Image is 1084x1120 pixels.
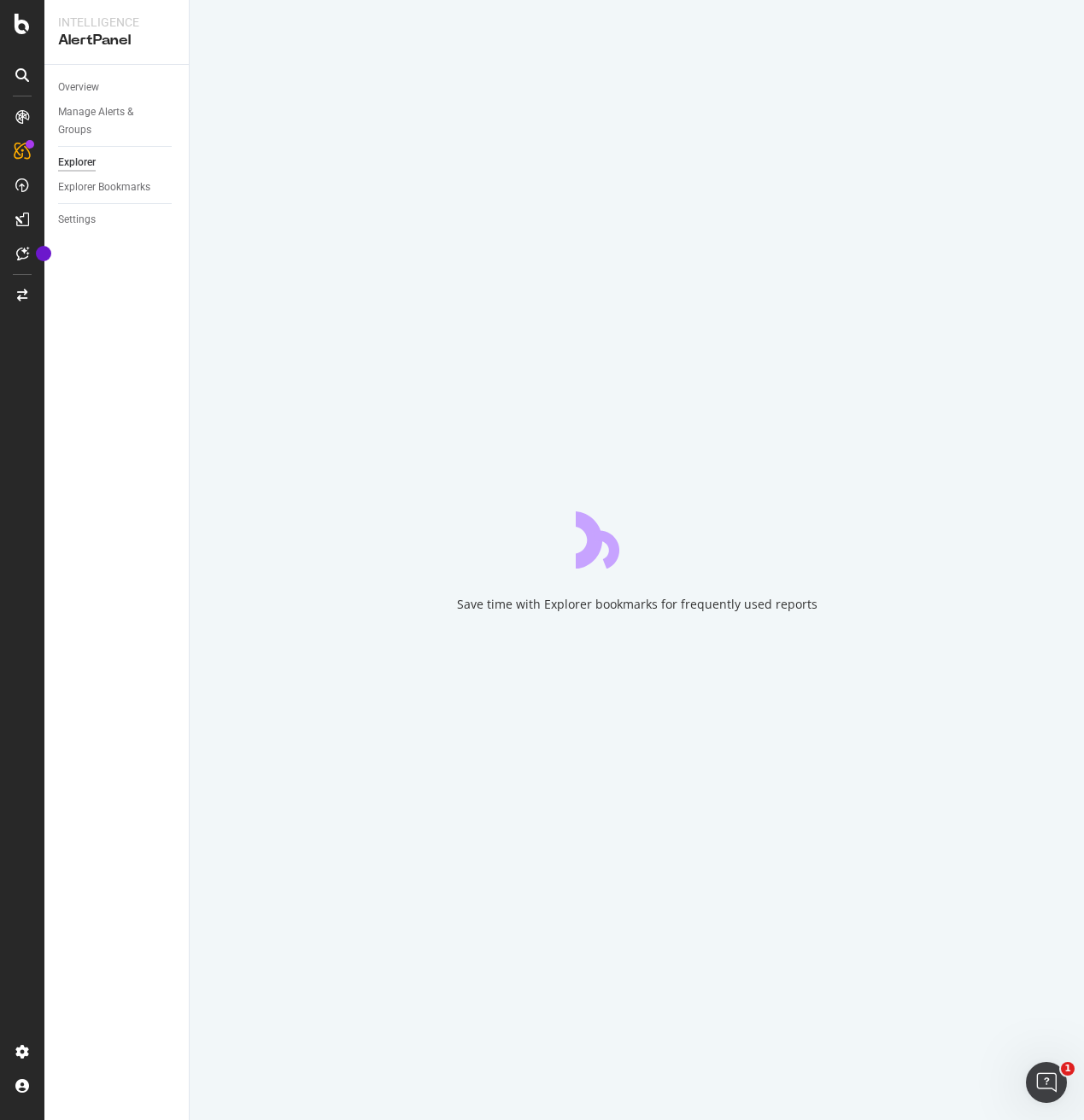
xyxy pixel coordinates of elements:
[58,103,177,139] a: Manage Alerts & Groups
[1026,1062,1067,1103] iframe: Intercom live chat
[58,79,177,96] a: Overview
[58,211,177,229] a: Settings
[58,14,175,31] div: Intelligence
[58,31,175,50] div: AlertPanel
[58,178,150,196] div: Explorer Bookmarks
[58,103,161,139] div: Manage Alerts & Groups
[58,211,96,229] div: Settings
[36,246,51,261] div: Tooltip anchor
[576,507,699,569] div: animation
[58,154,177,172] a: Explorer
[58,79,99,96] div: Overview
[58,178,177,196] a: Explorer Bookmarks
[457,596,817,613] div: Save time with Explorer bookmarks for frequently used reports
[1061,1062,1075,1076] span: 1
[58,154,96,172] div: Explorer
